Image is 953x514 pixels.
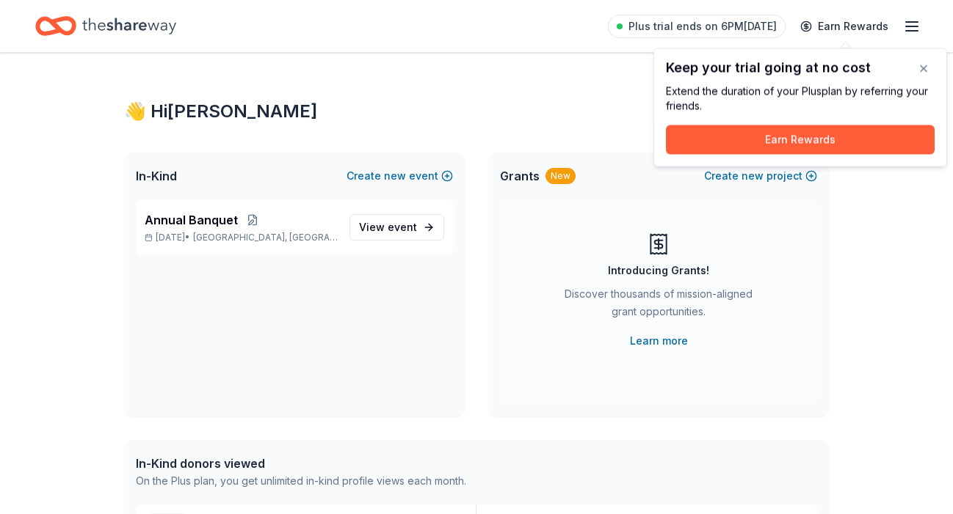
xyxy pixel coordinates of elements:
div: Keep your trial going at no cost [666,61,935,76]
span: In-Kind [136,167,177,185]
span: event [388,221,417,233]
a: View event [349,214,444,241]
div: Introducing Grants! [608,262,709,279]
div: On the Plus plan, you get unlimited in-kind profile views each month. [136,472,466,490]
span: Grants [500,167,540,185]
a: Earn Rewards [791,13,897,40]
span: new [384,167,406,185]
span: Annual Banquet [145,211,238,229]
span: [GEOGRAPHIC_DATA], [GEOGRAPHIC_DATA] [193,232,338,243]
button: Createnewevent [347,167,453,185]
div: 👋 Hi [PERSON_NAME] [124,100,829,123]
a: Plus trial ends on 6PM[DATE] [608,15,786,38]
span: Plus trial ends on 6PM[DATE] [628,18,777,35]
div: New [546,168,576,184]
div: Extend the duration of your Plus plan by referring your friends. [666,84,935,114]
span: View [359,219,417,236]
button: Createnewproject [704,167,817,185]
span: new [742,167,764,185]
div: Discover thousands of mission-aligned grant opportunities. [559,285,758,326]
a: Learn more [630,332,688,350]
button: Earn Rewards [666,125,935,155]
a: Home [35,9,176,43]
div: In-Kind donors viewed [136,455,466,472]
p: [DATE] • [145,232,338,243]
